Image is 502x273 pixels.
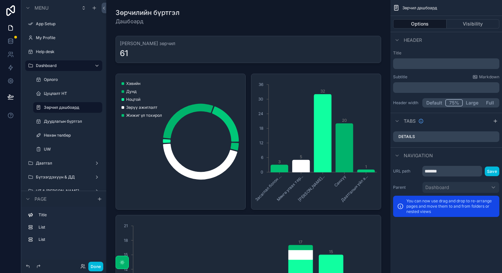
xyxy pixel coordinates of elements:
span: Markdown [479,74,499,80]
label: Help desk [36,49,98,54]
label: List [39,237,97,242]
label: Details [398,134,415,139]
span: Page [35,196,46,202]
label: Нөхөн төлбөр [44,133,98,138]
label: Даатгал [36,161,89,166]
label: Дуудлагын бүртгэл [44,119,98,124]
label: Header width [393,100,420,105]
p: You can now use drag and drop to re-arrange pages and move them to and from folders or nested views [406,198,495,214]
label: App Setup [36,21,98,27]
div: scrollable content [393,82,499,93]
span: Dashboard [425,184,449,191]
button: Visibility [447,19,500,29]
label: Dashboard [36,63,89,68]
label: My Profile [36,35,98,40]
label: НТ & [PERSON_NAME] [36,188,89,194]
label: UW [44,147,98,152]
button: Large [463,99,481,106]
label: Бүтээгдэхүүн & ДД [36,174,89,180]
span: Tabs [404,118,416,124]
label: Title [393,50,499,56]
button: Default [423,99,445,106]
label: Зөрчил дашбоард [44,105,98,110]
button: Options [393,19,447,29]
label: Title [39,212,97,218]
label: Parent [393,185,420,190]
span: Navigation [404,152,433,159]
a: Markdown [472,74,499,80]
button: Dashboard [422,182,499,193]
label: Орлого [44,77,98,82]
span: Menu [35,5,48,11]
button: Done [88,262,103,271]
button: 75% [445,99,463,106]
label: Subtitle [393,74,407,80]
button: Full [481,99,498,106]
label: List [39,225,97,230]
span: Зөрчил дашбоард [402,5,437,11]
button: Save [485,167,499,176]
label: Цуцлалт НТ [44,91,98,96]
div: scrollable content [21,207,106,251]
div: scrollable content [393,58,499,69]
label: URL path [393,169,420,174]
span: Header [404,37,422,43]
